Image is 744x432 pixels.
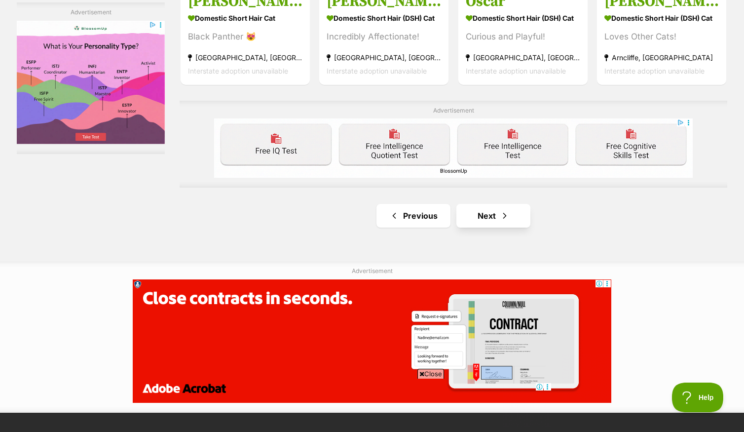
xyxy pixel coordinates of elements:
[466,11,580,25] strong: Domestic Short Hair (DSH) Cat
[376,204,450,228] a: Previous page
[192,383,552,427] iframe: Advertisement
[604,51,719,64] strong: Arncliffe, [GEOGRAPHIC_DATA]
[327,51,441,64] strong: [GEOGRAPHIC_DATA], [GEOGRAPHIC_DATA]
[456,204,530,228] a: Next page
[604,30,719,43] div: Loves Other Cats!
[188,51,302,64] strong: [GEOGRAPHIC_DATA], [GEOGRAPHIC_DATA]
[180,101,727,188] div: Advertisement
[214,118,693,178] iframe: Advertisement
[17,2,165,154] div: Advertisement
[604,11,719,25] strong: Domestic Short Hair (DSH) Cat
[188,11,302,25] strong: Domestic Short Hair Cat
[672,383,724,412] iframe: Help Scout Beacon - Open
[133,279,611,403] iframe: Advertisement
[466,30,580,43] div: Curious and Playful!
[327,30,441,43] div: Incredibly Affectionate!
[604,67,705,75] span: Interstate adoption unavailable
[466,51,580,64] strong: [GEOGRAPHIC_DATA], [GEOGRAPHIC_DATA]
[17,21,165,144] iframe: Advertisement
[188,67,288,75] span: Interstate adoption unavailable
[466,67,566,75] span: Interstate adoption unavailable
[188,30,302,43] div: Black Panther 😻
[327,67,427,75] span: Interstate adoption unavailable
[327,11,441,25] strong: Domestic Short Hair (DSH) Cat
[417,369,444,379] span: Close
[180,204,727,228] nav: Pagination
